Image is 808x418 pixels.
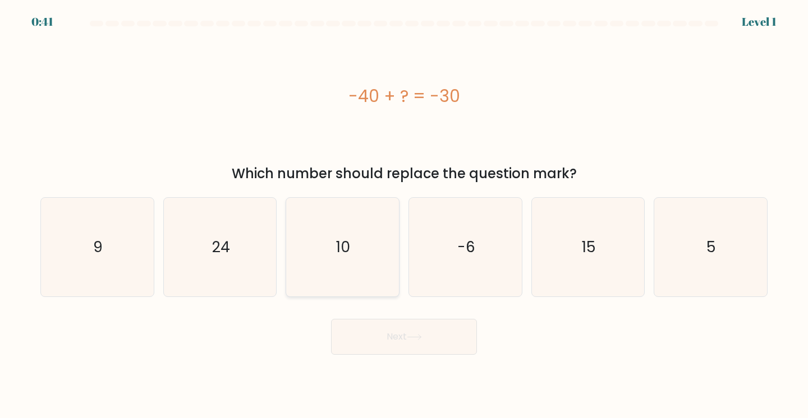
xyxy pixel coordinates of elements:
[31,13,53,30] div: 0:41
[337,236,351,257] text: 10
[331,319,477,355] button: Next
[40,83,768,109] div: -40 + ? = -30
[94,236,103,257] text: 9
[742,13,777,30] div: Level 1
[457,236,475,257] text: -6
[47,164,761,184] div: Which number should replace the question mark?
[707,236,717,257] text: 5
[582,236,596,257] text: 15
[212,236,230,257] text: 24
